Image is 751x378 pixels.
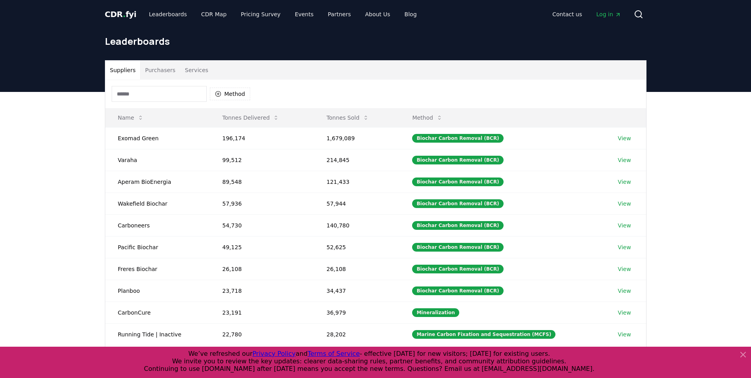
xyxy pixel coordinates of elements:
div: Biochar Carbon Removal (BCR) [412,265,503,273]
a: View [618,200,631,208]
button: Method [210,88,251,100]
a: About Us [359,7,396,21]
a: CDR.fyi [105,9,137,20]
a: View [618,178,631,186]
td: 89,548 [210,171,314,193]
td: Wakefield Biochar [105,193,210,214]
td: Varaha [105,149,210,171]
div: Biochar Carbon Removal (BCR) [412,286,503,295]
div: Biochar Carbon Removal (BCR) [412,199,503,208]
td: 36,979 [314,302,400,323]
td: 1,679,089 [314,127,400,149]
h1: Leaderboards [105,35,646,48]
td: 49,125 [210,236,314,258]
div: Marine Carbon Fixation and Sequestration (MCFS) [412,330,555,339]
td: 23,191 [210,302,314,323]
td: 214,845 [314,149,400,171]
a: View [618,265,631,273]
a: Log in [590,7,627,21]
a: View [618,156,631,164]
td: 34,437 [314,280,400,302]
a: View [618,330,631,338]
div: Biochar Carbon Removal (BCR) [412,178,503,186]
button: Services [180,61,213,80]
td: CarbonCure [105,302,210,323]
div: Biochar Carbon Removal (BCR) [412,221,503,230]
td: 99,512 [210,149,314,171]
td: Pacific Biochar [105,236,210,258]
td: Freres Biochar [105,258,210,280]
td: 26,108 [314,258,400,280]
td: 28,202 [314,323,400,345]
td: 54,730 [210,214,314,236]
td: Aperam BioEnergia [105,171,210,193]
div: Mineralization [412,308,459,317]
button: Method [406,110,449,126]
td: 196,174 [210,127,314,149]
td: 26,108 [210,258,314,280]
a: View [618,309,631,317]
a: Pricing Survey [234,7,287,21]
td: Running Tide | Inactive [105,323,210,345]
a: View [618,134,631,142]
div: Biochar Carbon Removal (BCR) [412,156,503,164]
td: 121,433 [314,171,400,193]
span: Log in [596,10,621,18]
a: View [618,243,631,251]
div: Biochar Carbon Removal (BCR) [412,134,503,143]
span: CDR fyi [105,10,137,19]
nav: Main [143,7,423,21]
a: Events [289,7,320,21]
div: Biochar Carbon Removal (BCR) [412,243,503,252]
button: Suppliers [105,61,141,80]
button: Tonnes Sold [320,110,375,126]
nav: Main [546,7,627,21]
a: Leaderboards [143,7,193,21]
a: Partners [321,7,357,21]
td: 52,625 [314,236,400,258]
a: Contact us [546,7,588,21]
a: View [618,221,631,229]
button: Tonnes Delivered [216,110,286,126]
td: 22,780 [210,323,314,345]
button: Name [112,110,150,126]
td: 57,936 [210,193,314,214]
td: 23,718 [210,280,314,302]
button: Purchasers [140,61,180,80]
a: CDR Map [195,7,233,21]
td: Carboneers [105,214,210,236]
a: Blog [398,7,423,21]
td: 57,944 [314,193,400,214]
td: Planboo [105,280,210,302]
td: 140,780 [314,214,400,236]
td: Exomad Green [105,127,210,149]
span: . [123,10,125,19]
a: View [618,287,631,295]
